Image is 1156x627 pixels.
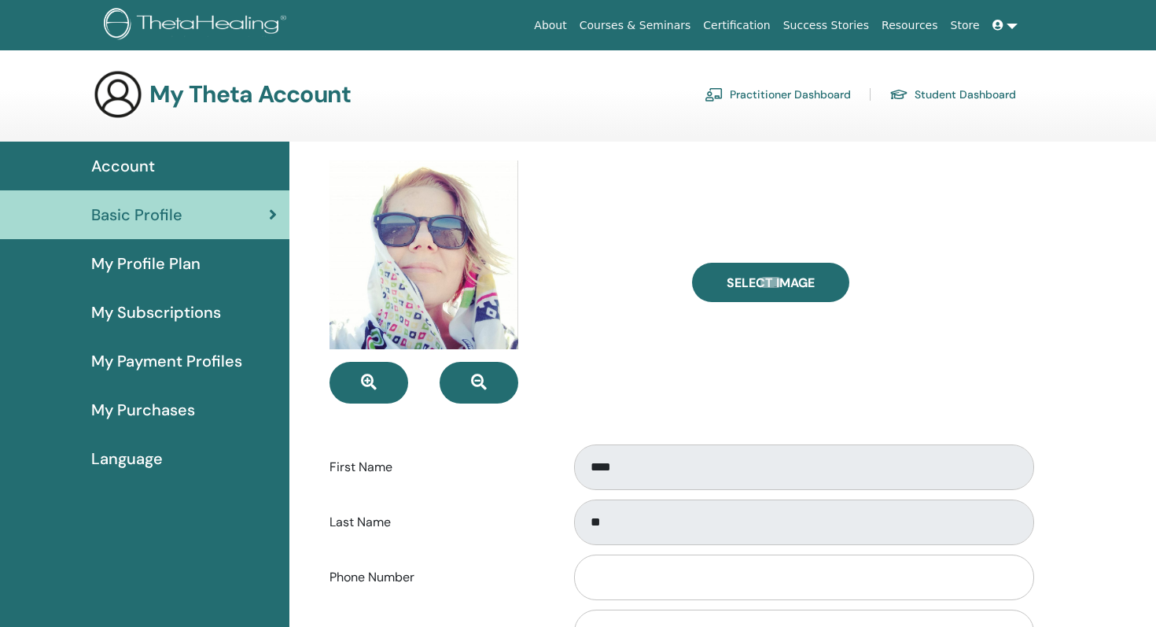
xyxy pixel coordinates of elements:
a: Practitioner Dashboard [705,82,851,107]
a: About [528,11,572,40]
h3: My Theta Account [149,80,351,109]
label: Phone Number [318,562,559,592]
img: default.jpg [329,160,518,349]
label: Last Name [318,507,559,537]
span: Language [91,447,163,470]
a: Store [944,11,986,40]
img: chalkboard-teacher.svg [705,87,723,101]
input: Select Image [760,277,781,288]
label: First Name [318,452,559,482]
a: Certification [697,11,776,40]
span: My Subscriptions [91,301,221,324]
a: Student Dashboard [889,82,1016,107]
img: graduation-cap.svg [889,88,908,101]
span: My Purchases [91,398,195,422]
a: Courses & Seminars [573,11,698,40]
img: logo.png [104,8,292,43]
span: My Payment Profiles [91,349,242,373]
img: generic-user-icon.jpg [93,69,143,120]
a: Resources [875,11,944,40]
span: Account [91,154,155,178]
span: Basic Profile [91,203,182,227]
a: Success Stories [777,11,875,40]
span: Select Image [727,275,815,291]
span: My Profile Plan [91,252,201,275]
